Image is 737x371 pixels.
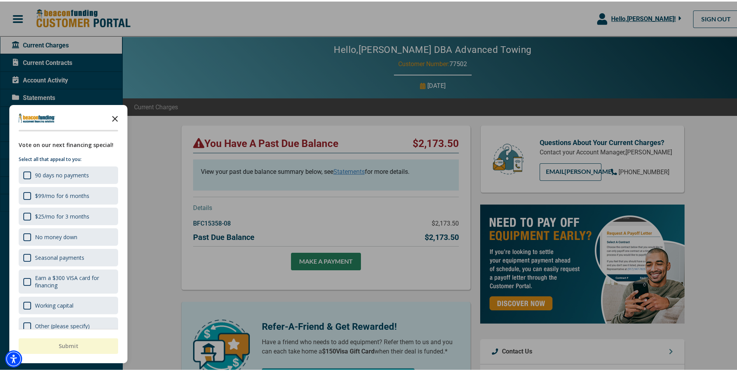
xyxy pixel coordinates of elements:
[35,211,89,219] div: $25/mo for 3 months
[35,232,77,239] div: No money down
[19,268,118,292] div: Earn a $300 VISA card for financing
[19,154,118,162] p: Select all that appeal to you:
[35,170,89,177] div: 90 days no payments
[19,316,118,333] div: Other (please specify)
[19,185,118,203] div: $99/mo for 6 months
[19,206,118,224] div: $25/mo for 3 months
[19,295,118,313] div: Working capital
[19,165,118,182] div: 90 days no payments
[35,300,73,308] div: Working capital
[19,227,118,244] div: No money down
[35,321,90,328] div: Other (please specify)
[35,252,84,260] div: Seasonal payments
[19,337,118,352] button: Submit
[19,139,118,148] div: Vote on our next financing special!
[19,112,55,121] img: Company logo
[35,191,89,198] div: $99/mo for 6 months
[35,273,113,287] div: Earn a $300 VISA card for financing
[107,109,123,124] button: Close the survey
[5,349,22,366] div: Accessibility Menu
[9,103,127,362] div: Survey
[19,247,118,265] div: Seasonal payments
